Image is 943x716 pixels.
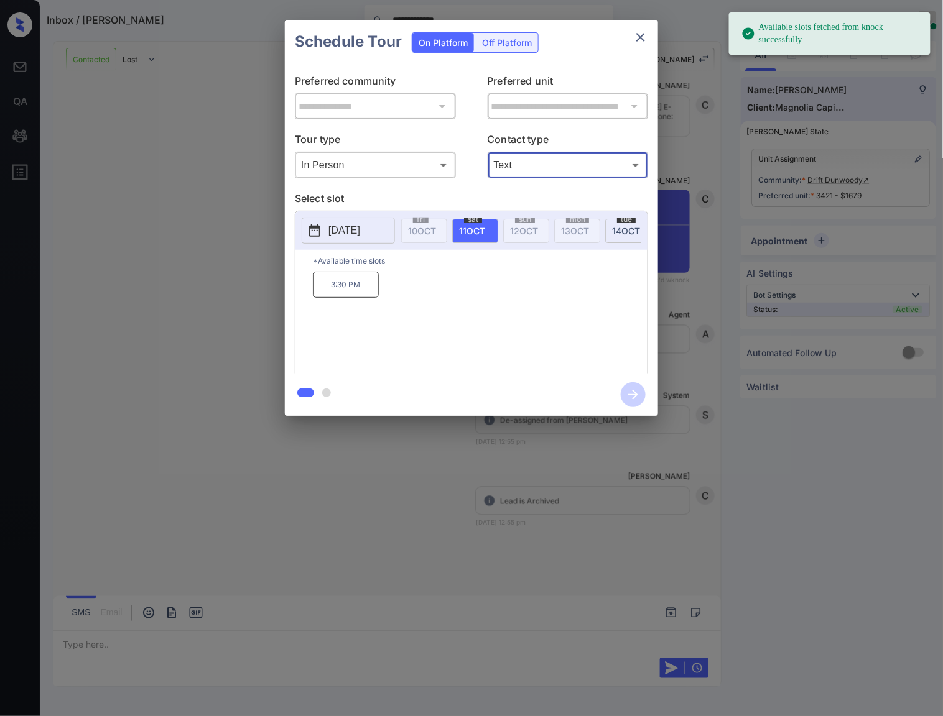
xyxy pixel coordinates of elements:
p: Select slot [295,191,648,211]
p: Contact type [488,132,649,152]
button: [DATE] [302,218,395,244]
h2: Schedule Tour [285,20,412,63]
div: Off Platform [476,33,538,52]
button: btn-next [613,379,653,411]
div: On Platform [412,33,474,52]
div: date-select [452,219,498,243]
p: Preferred community [295,73,456,93]
span: 11 OCT [459,226,485,236]
div: In Person [298,155,453,175]
button: close [628,25,653,50]
p: Tour type [295,132,456,152]
span: tue [617,216,636,223]
p: [DATE] [328,223,360,238]
div: Text [491,155,646,175]
p: *Available time slots [313,250,648,272]
div: Available slots fetched from knock successfully [741,16,921,51]
span: sat [464,216,482,223]
span: 14 OCT [612,226,640,236]
p: Preferred unit [488,73,649,93]
div: date-select [605,219,651,243]
p: 3:30 PM [313,272,379,298]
